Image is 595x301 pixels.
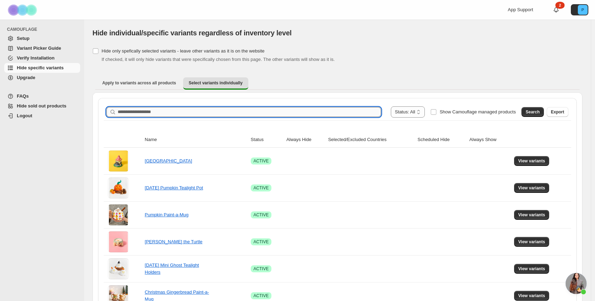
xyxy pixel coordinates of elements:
[4,91,80,101] a: FAQs
[109,177,128,198] img: Halloween Pumpkin Tealight Pot
[518,293,545,299] span: View variants
[4,73,80,83] a: Upgrade
[581,8,584,12] text: P
[578,5,588,15] span: Avatar with initials P
[92,29,292,37] span: Hide individual/specific variants regardless of inventory level
[518,239,545,245] span: View variants
[526,109,540,115] span: Search
[254,185,269,191] span: ACTIVE
[4,53,80,63] a: Verify Installation
[109,204,128,225] img: Pumpkin Paint-a-Mug
[514,156,549,166] button: View variants
[254,266,269,272] span: ACTIVE
[109,231,128,252] img: Ted the Turtle
[4,111,80,121] a: Logout
[514,237,549,247] button: View variants
[566,273,587,294] div: Open chat
[547,107,568,117] button: Export
[249,132,284,148] th: Status
[109,258,128,279] img: Halloween Mini Ghost Tealight Holders
[97,77,182,89] button: Apply to variants across all products
[145,262,199,275] a: [DATE] Mini Ghost Tealight Holders
[17,45,61,51] span: Variant Picker Guide
[189,80,243,86] span: Select variants individually
[518,212,545,218] span: View variants
[17,93,29,99] span: FAQs
[254,239,269,245] span: ACTIVE
[109,150,128,171] img: Mushroom Manor
[254,212,269,218] span: ACTIVE
[254,158,269,164] span: ACTIVE
[415,132,467,148] th: Scheduled Hide
[508,7,533,12] span: App Support
[514,210,549,220] button: View variants
[143,132,249,148] th: Name
[518,266,545,272] span: View variants
[4,101,80,111] a: Hide sold out products
[102,48,264,54] span: Hide only spefically selected variants - leave other variants as it is on the website
[518,185,545,191] span: View variants
[254,293,269,299] span: ACTIVE
[4,63,80,73] a: Hide specific variants
[514,183,549,193] button: View variants
[467,132,512,148] th: Always Show
[6,0,41,20] img: Camouflage
[521,107,544,117] button: Search
[17,55,55,61] span: Verify Installation
[326,132,415,148] th: Selected/Excluded Countries
[145,239,202,244] a: [PERSON_NAME] the Turtle
[145,158,192,163] a: [GEOGRAPHIC_DATA]
[17,36,29,41] span: Setup
[17,75,35,80] span: Upgrade
[17,65,64,70] span: Hide specific variants
[514,291,549,301] button: View variants
[145,185,203,190] a: [DATE] Pumpkin Tealight Pot
[571,4,588,15] button: Avatar with initials P
[440,109,516,114] span: Show Camouflage managed products
[7,27,81,32] span: CAMOUFLAGE
[518,158,545,164] span: View variants
[102,80,176,86] span: Apply to variants across all products
[17,103,67,108] span: Hide sold out products
[553,6,560,13] a: 2
[145,212,188,217] a: Pumpkin Paint-a-Mug
[4,34,80,43] a: Setup
[514,264,549,274] button: View variants
[183,77,248,90] button: Select variants individually
[102,57,335,62] span: If checked, it will only hide variants that were specifically chosen from this page. The other va...
[555,2,565,9] div: 2
[551,109,564,115] span: Export
[17,113,32,118] span: Logout
[284,132,326,148] th: Always Hide
[4,43,80,53] a: Variant Picker Guide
